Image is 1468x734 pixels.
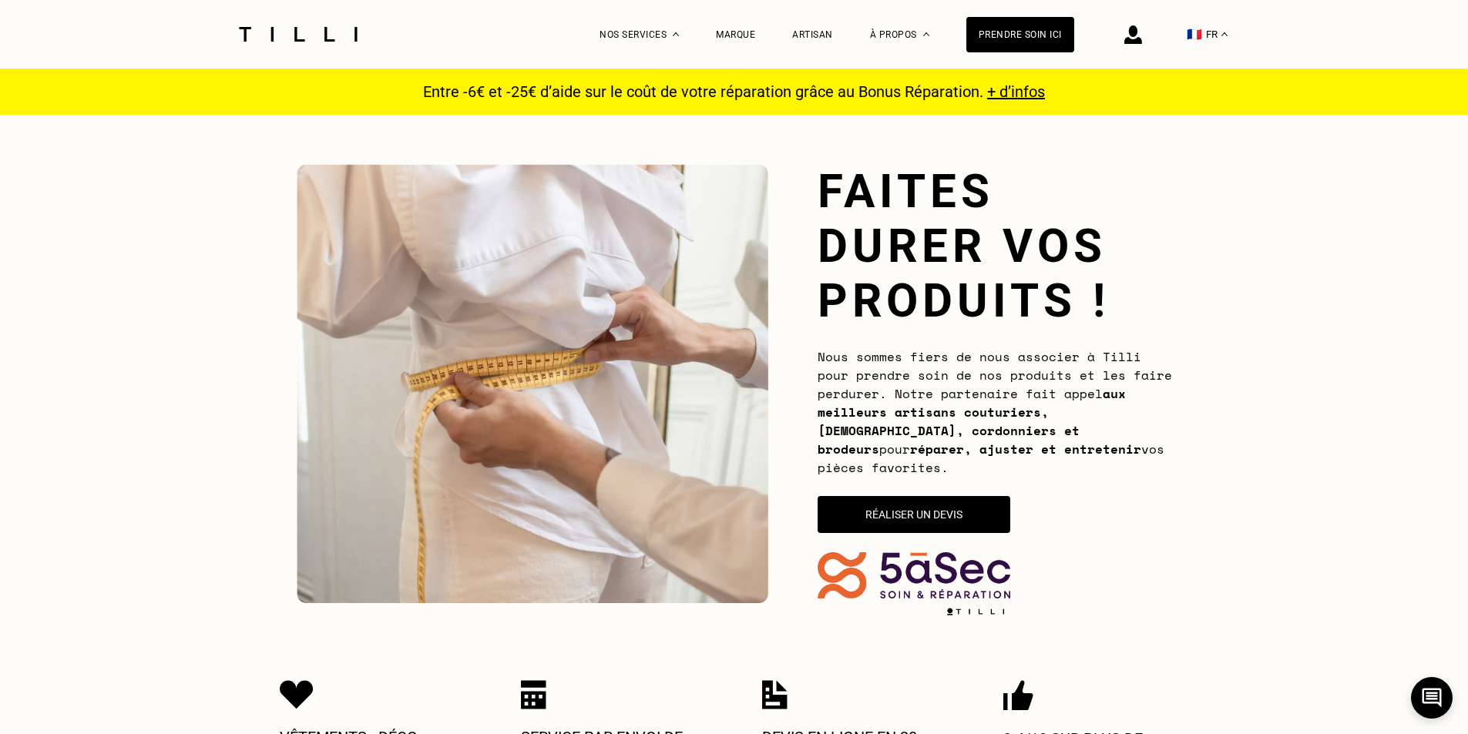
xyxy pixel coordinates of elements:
[941,608,1010,615] img: logo Tilli
[818,164,1172,328] h1: Faites durer vos produits !
[966,17,1074,52] a: Prendre soin ici
[910,440,1141,458] b: réparer, ajuster et entretenir
[818,347,1172,477] span: Nous sommes fiers de nous associer à Tilli pour prendre soin de nos produits et les faire perdure...
[1003,680,1033,711] img: Icon
[1221,32,1228,36] img: menu déroulant
[233,27,363,42] img: Logo du service de couturière Tilli
[1124,25,1142,44] img: icône connexion
[521,680,546,709] img: Icon
[762,680,788,709] img: Icon
[818,384,1126,458] b: aux meilleurs artisans couturiers, [DEMOGRAPHIC_DATA], cordonniers et brodeurs
[673,32,679,36] img: Menu déroulant
[818,496,1010,533] button: Réaliser un devis
[1187,27,1202,42] span: 🇫🇷
[818,552,1010,598] img: 5ASec.logo.png
[414,82,1054,101] p: Entre -6€ et -25€ d’aide sur le coût de votre réparation grâce au Bonus Réparation.
[280,680,314,709] img: Icon
[923,32,929,36] img: Menu déroulant à propos
[716,29,755,40] a: Marque
[987,82,1045,101] a: + d’infos
[792,29,833,40] a: Artisan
